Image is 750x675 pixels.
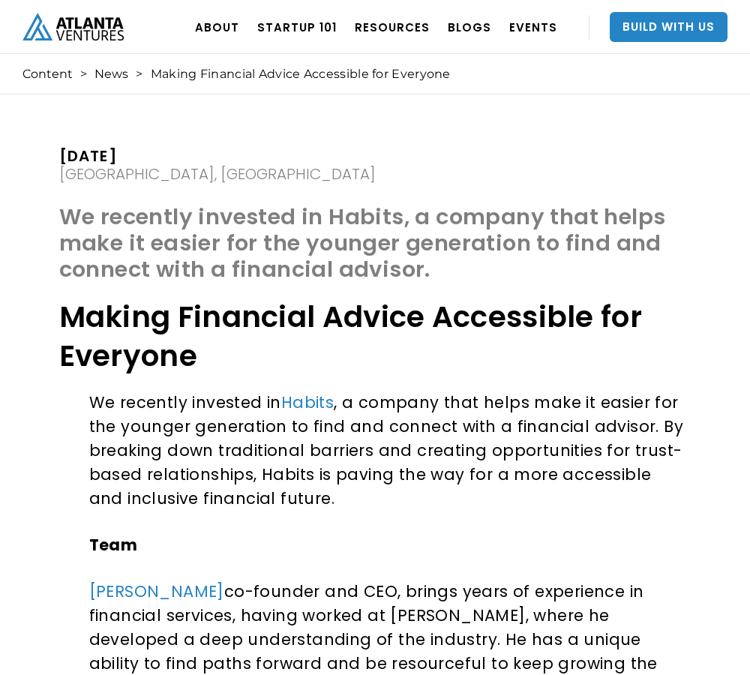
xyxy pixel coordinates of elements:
a: ABOUT [195,6,239,48]
div: > [80,67,87,82]
div: [DATE] [59,148,376,163]
a: Startup 101 [257,6,337,48]
a: Habits [281,391,334,413]
a: Build With Us [610,12,727,42]
a: [PERSON_NAME] [89,580,224,602]
a: BLOGS [448,6,491,48]
div: > [136,67,142,82]
div: Making Financial Advice Accessible for Everyone [151,67,451,82]
a: Content [22,67,73,82]
a: News [94,67,128,82]
p: We recently invested in , a company that helps make it easier for the younger generation to find ... [89,391,686,511]
strong: Team [89,534,138,556]
a: EVENTS [509,6,557,48]
h1: We recently invested in Habits, a company that helps make it easier for the younger generation to... [59,204,691,290]
div: [GEOGRAPHIC_DATA], [GEOGRAPHIC_DATA] [59,166,376,181]
h1: Making Financial Advice Accessible for Everyone [59,298,691,376]
a: RESOURCES [355,6,430,48]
